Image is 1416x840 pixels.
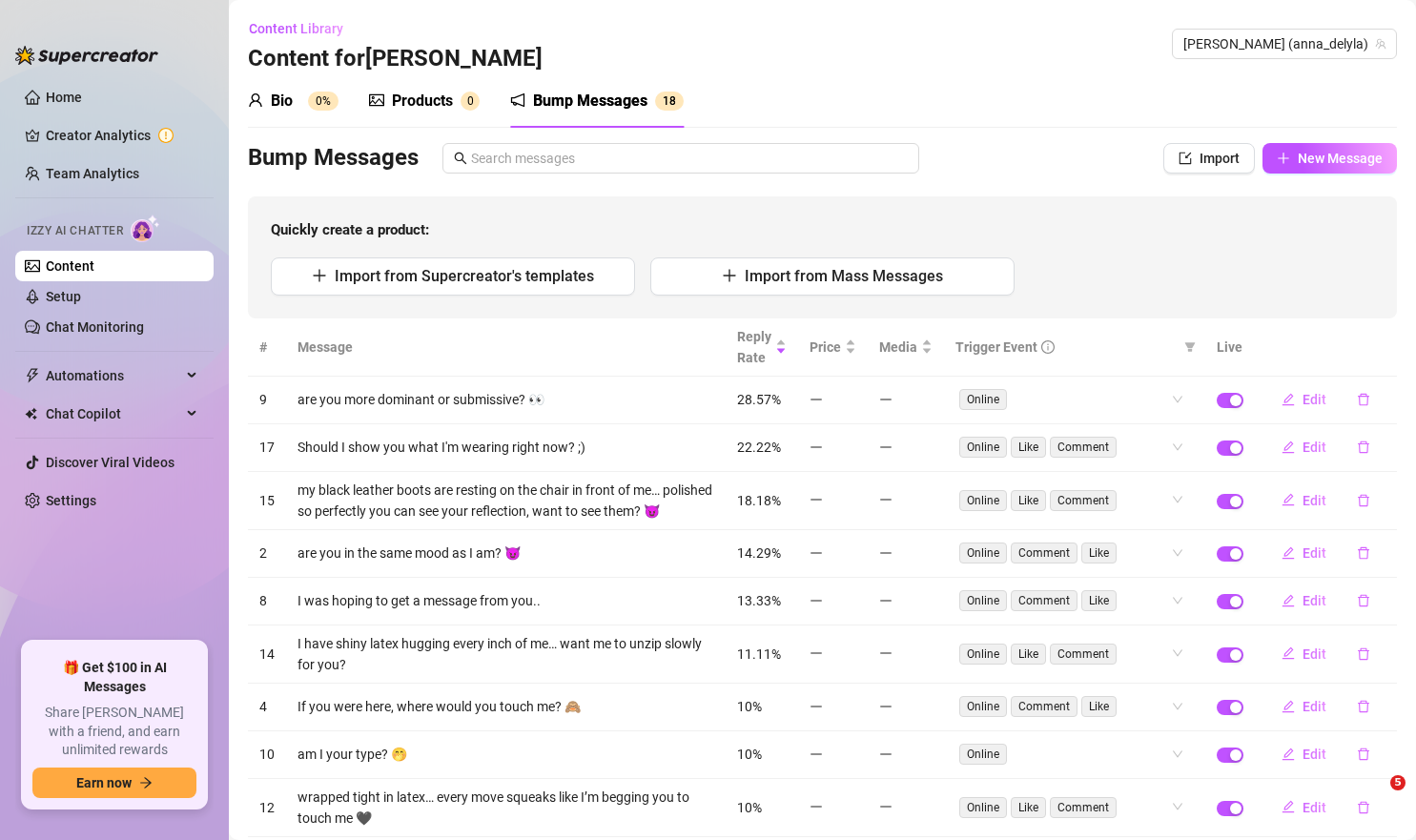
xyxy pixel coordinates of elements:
[663,94,669,108] span: 1
[810,493,823,506] span: minus
[1303,545,1326,561] span: Edit
[1342,432,1385,462] button: delete
[369,92,384,108] span: picture
[1303,493,1326,508] span: Edit
[959,490,1007,511] span: Online
[959,696,1007,717] span: Online
[1357,494,1370,507] span: delete
[879,337,917,358] span: Media
[1081,696,1117,717] span: Like
[879,646,893,660] span: minus
[1357,647,1370,661] span: delete
[1011,696,1077,717] span: Comment
[1282,646,1295,660] span: edit
[461,92,480,111] sup: 0
[1342,639,1385,669] button: delete
[1266,538,1342,568] button: Edit
[248,578,286,625] td: 8
[879,594,893,607] span: minus
[722,268,737,283] span: plus
[1303,440,1326,455] span: Edit
[286,424,726,472] td: Should I show you what I'm wearing right now? ;)
[248,44,543,74] h3: Content for [PERSON_NAME]
[271,221,429,238] strong: Quickly create a product:
[1163,143,1255,174] button: Import
[879,700,893,713] span: minus
[1041,340,1055,354] span: info-circle
[286,779,726,837] td: wrapped tight in latex… every move squeaks like I’m begging you to touch me 🖤
[669,94,676,108] span: 8
[25,368,40,383] span: thunderbolt
[510,92,525,108] span: notification
[650,257,1015,296] button: Import from Mass Messages
[46,166,139,181] a: Team Analytics
[271,257,635,296] button: Import from Supercreator's templates
[1357,440,1370,454] span: delete
[1298,151,1383,166] span: New Message
[286,530,726,578] td: are you in the same mood as I am? 😈
[1050,797,1117,818] span: Comment
[533,90,647,113] div: Bump Messages
[46,360,181,391] span: Automations
[27,222,123,240] span: Izzy AI Chatter
[1266,432,1342,462] button: Edit
[1357,594,1370,607] span: delete
[737,800,762,815] span: 10%
[1266,639,1342,669] button: Edit
[1011,437,1046,458] span: Like
[46,399,181,429] span: Chat Copilot
[1179,152,1192,165] span: import
[1011,543,1077,563] span: Comment
[1180,333,1200,361] span: filter
[879,393,893,406] span: minus
[1266,384,1342,415] button: Edit
[248,779,286,837] td: 12
[959,644,1007,665] span: Online
[1277,152,1290,165] span: plus
[32,768,196,798] button: Earn nowarrow-right
[1282,493,1295,506] span: edit
[131,215,160,242] img: AI Chatter
[271,90,293,113] div: Bio
[1266,792,1342,823] button: Edit
[1050,644,1117,665] span: Comment
[737,493,781,508] span: 18.18%
[471,148,908,169] input: Search messages
[959,543,1007,563] span: Online
[15,46,158,65] img: logo-BBDzfeDw.svg
[1357,393,1370,406] span: delete
[810,748,823,761] span: minus
[1081,543,1117,563] span: Like
[745,267,943,285] span: Import from Mass Messages
[1342,691,1385,722] button: delete
[248,625,286,684] td: 14
[879,440,893,454] span: minus
[46,120,198,151] a: Creator Analytics exclamation-circle
[959,437,1007,458] span: Online
[737,326,771,368] span: Reply Rate
[1282,393,1295,406] span: edit
[286,377,726,424] td: are you more dominant or submissive? 👀
[312,268,327,283] span: plus
[1050,437,1117,458] span: Comment
[286,578,726,625] td: I was hoping to get a message from you..
[1262,143,1397,174] button: New Message
[737,747,762,762] span: 10%
[1303,392,1326,407] span: Edit
[1303,593,1326,608] span: Edit
[1282,700,1295,713] span: edit
[1266,585,1342,616] button: Edit
[308,92,339,111] sup: 0%
[1342,792,1385,823] button: delete
[249,21,343,36] span: Content Library
[879,546,893,560] span: minus
[1303,747,1326,762] span: Edit
[868,318,944,377] th: Media
[248,143,419,174] h3: Bump Messages
[879,748,893,761] span: minus
[1303,646,1326,662] span: Edit
[1357,700,1370,713] span: delete
[1266,739,1342,769] button: Edit
[248,424,286,472] td: 17
[1282,800,1295,813] span: edit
